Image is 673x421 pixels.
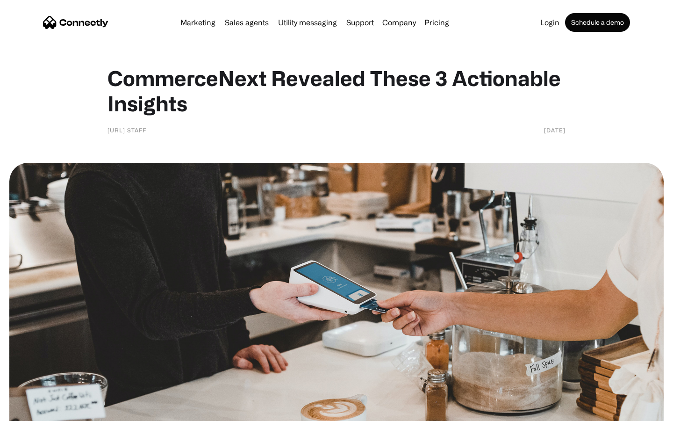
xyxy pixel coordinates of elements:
[343,19,378,26] a: Support
[537,19,563,26] a: Login
[107,125,146,135] div: [URL] Staff
[9,405,56,418] aside: Language selected: English
[274,19,341,26] a: Utility messaging
[19,405,56,418] ul: Language list
[565,13,630,32] a: Schedule a demo
[177,19,219,26] a: Marketing
[544,125,566,135] div: [DATE]
[421,19,453,26] a: Pricing
[221,19,272,26] a: Sales agents
[382,16,416,29] div: Company
[107,65,566,116] h1: CommerceNext Revealed These 3 Actionable Insights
